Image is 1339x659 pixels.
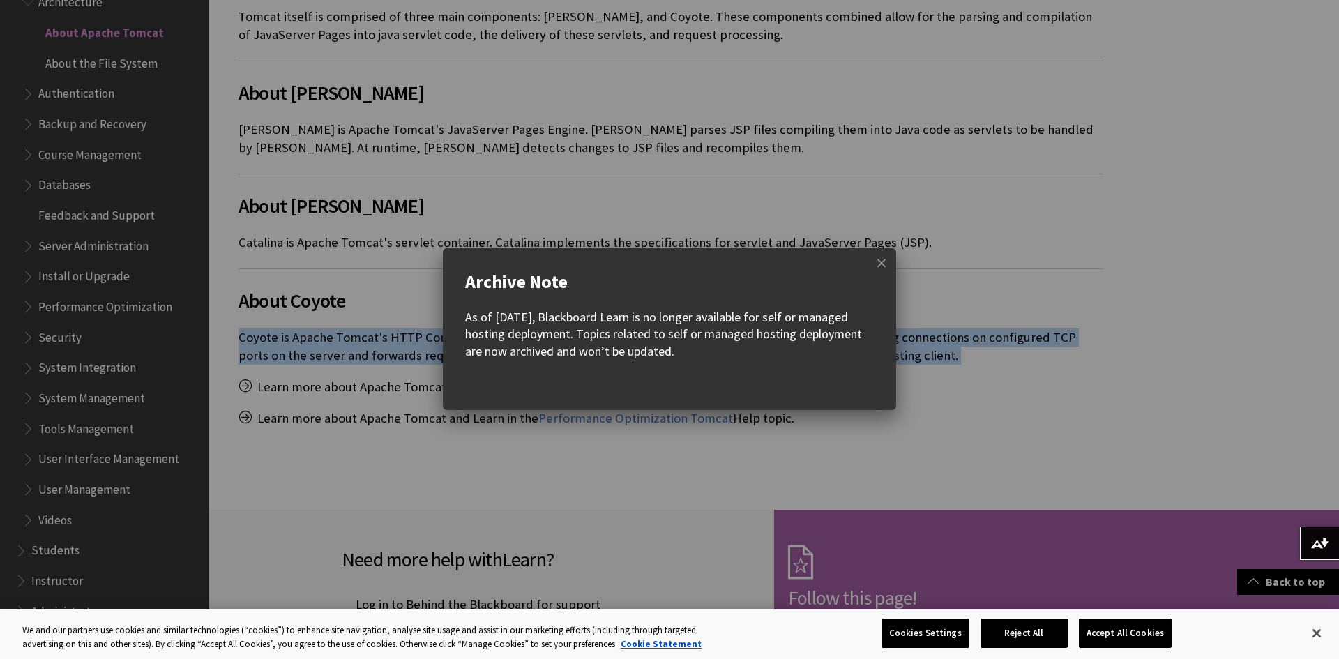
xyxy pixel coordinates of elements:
[465,271,874,292] div: Archive Note
[22,623,736,651] div: We and our partners use cookies and similar technologies (“cookies”) to enhance site navigation, ...
[981,619,1068,648] button: Reject All
[621,638,702,650] a: More information about your privacy, opens in a new tab
[882,619,969,648] button: Cookies Settings
[1079,619,1172,648] button: Accept All Cookies
[1301,618,1332,649] button: Close
[465,309,874,360] div: As of [DATE], Blackboard Learn is no longer available for self or managed hosting deployment. Top...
